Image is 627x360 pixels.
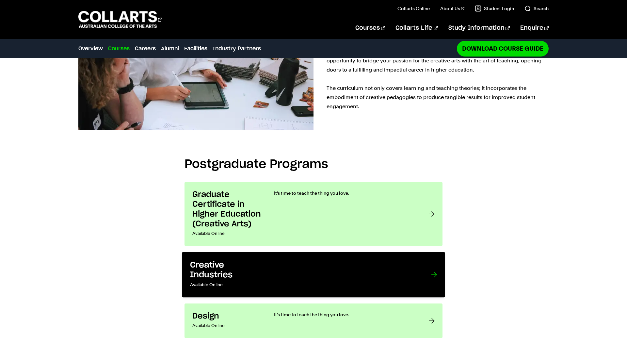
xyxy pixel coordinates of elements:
p: It’s time to teach the thing you love. [274,190,416,196]
h3: Graduate Certificate in Higher Education (Creative Arts) [192,190,261,229]
a: Facilities [184,45,207,53]
p: Available Online [192,321,261,330]
p: This dynamic and transformative Graduate Certificate in Higher Education (Creative Arts) postgrad... [327,38,549,111]
a: About Us [440,5,464,12]
a: Enquire [520,17,549,39]
a: Collarts Online [397,5,430,12]
div: Go to homepage [78,10,162,29]
h3: Design [192,311,261,321]
a: Overview [78,45,103,53]
a: Download Course Guide [457,41,549,56]
p: Available Online [192,229,261,238]
a: Study Information [448,17,510,39]
p: It’s time to teach the thing you love. [274,311,416,318]
a: Careers [135,45,156,53]
a: Search [524,5,549,12]
a: Courses [108,45,130,53]
a: Alumni [161,45,179,53]
a: Design Available Online It’s time to teach the thing you love. [185,303,442,338]
a: Student Login [475,5,514,12]
h2: Postgraduate Programs [185,157,442,172]
a: Graduate Certificate in Higher Education (Creative Arts) Available Online It’s time to teach the ... [185,182,442,246]
a: Courses [355,17,385,39]
h3: Creative Industries [190,260,260,280]
a: Creative Industries Available Online [182,252,445,298]
a: Industry Partners [213,45,261,53]
a: Collarts Life [395,17,438,39]
p: Available Online [190,280,260,289]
